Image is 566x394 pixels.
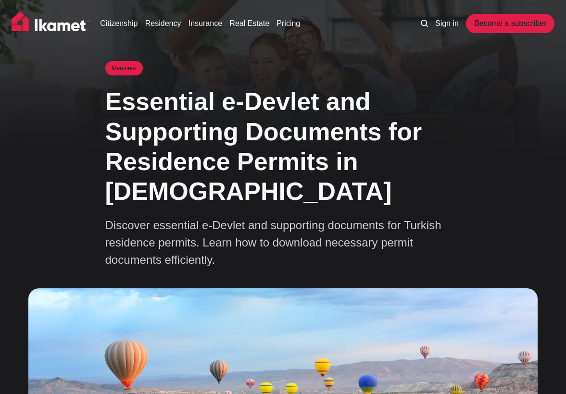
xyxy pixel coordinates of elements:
[105,86,461,207] h1: Essential e-Devlet and Supporting Documents for Residence Permits in [DEMOGRAPHIC_DATA]
[105,217,442,269] p: Discover essential e-Devlet and supporting documents for Turkish residence permits. Learn how to ...
[435,18,459,29] a: Sign in
[277,18,300,29] a: Pricing
[100,18,138,29] a: Citizenship
[105,61,143,75] small: Members
[145,18,181,29] a: Residency
[229,18,269,29] a: Real Estate
[189,18,222,29] a: Insurance
[12,12,90,36] img: Ikamet home
[466,14,554,33] a: Become a subscriber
